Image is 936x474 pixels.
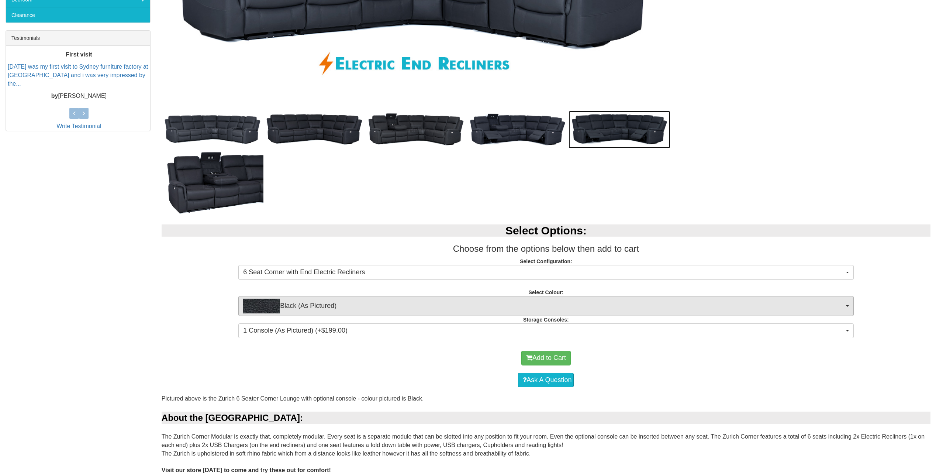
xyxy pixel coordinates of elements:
a: Clearance [6,7,150,23]
p: [PERSON_NAME] [8,92,150,100]
a: Write Testimonial [56,123,101,129]
b: Visit our store [DATE] to come and try these out for comfort! [162,467,331,473]
a: [DATE] was my first visit to Sydney furniture factory at [GEOGRAPHIC_DATA] and i was very impress... [8,63,148,87]
h3: Choose from the options below then add to cart [162,244,930,254]
span: 6 Seat Corner with End Electric Recliners [243,268,844,277]
button: Black (As Pictured)Black (As Pictured) [238,296,853,316]
strong: Select Colour: [528,289,563,295]
strong: Select Configuration: [520,258,572,264]
button: 6 Seat Corner with End Electric Recliners [238,265,853,280]
span: 1 Console (As Pictured) (+$199.00) [243,326,844,336]
img: Black (As Pictured) [243,299,280,313]
button: Add to Cart [521,351,571,365]
button: 1 Console (As Pictured) (+$199.00) [238,323,853,338]
div: About the [GEOGRAPHIC_DATA]: [162,412,930,424]
span: Black (As Pictured) [243,299,844,313]
div: Testimonials [6,31,150,46]
a: Ask A Question [518,373,574,388]
b: Select Options: [505,224,587,237]
strong: Storage Consoles: [523,317,569,323]
b: First visit [66,51,92,58]
b: by [51,93,58,99]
